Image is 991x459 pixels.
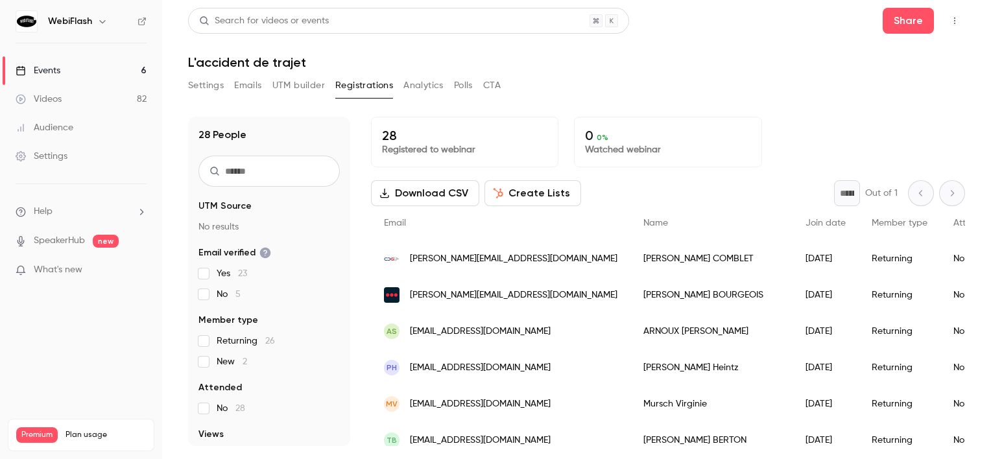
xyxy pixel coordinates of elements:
[483,75,501,96] button: CTA
[865,187,898,200] p: Out of 1
[859,349,940,386] div: Returning
[484,180,581,206] button: Create Lists
[793,313,859,349] div: [DATE]
[198,381,242,394] span: Attended
[793,349,859,386] div: [DATE]
[585,143,750,156] p: Watched webinar
[238,269,247,278] span: 23
[335,75,393,96] button: Registrations
[859,277,940,313] div: Returning
[410,434,551,447] span: [EMAIL_ADDRESS][DOMAIN_NAME]
[198,127,246,143] h1: 28 People
[384,287,400,303] img: securitas.fr
[793,277,859,313] div: [DATE]
[272,75,325,96] button: UTM builder
[793,422,859,458] div: [DATE]
[16,93,62,106] div: Videos
[386,398,398,410] span: MV
[454,75,473,96] button: Polls
[859,313,940,349] div: Returning
[235,404,245,413] span: 28
[198,246,271,259] span: Email verified
[403,75,444,96] button: Analytics
[234,75,261,96] button: Emails
[630,422,793,458] div: [PERSON_NAME] BERTON
[198,200,252,213] span: UTM Source
[16,150,67,163] div: Settings
[48,15,92,28] h6: WebiFlash
[630,386,793,422] div: Mursch Virginie
[384,218,406,228] span: Email
[410,288,617,302] span: [PERSON_NAME][EMAIL_ADDRESS][DOMAIN_NAME]
[198,428,224,441] span: Views
[235,290,241,299] span: 5
[859,241,940,277] div: Returning
[387,362,397,373] span: PH
[859,386,940,422] div: Returning
[16,121,73,134] div: Audience
[630,277,793,313] div: [PERSON_NAME] BOURGEOIS
[217,267,247,280] span: Yes
[188,75,224,96] button: Settings
[793,386,859,422] div: [DATE]
[387,434,397,446] span: TB
[384,251,400,266] img: cdg36.fr
[597,133,608,142] span: 0 %
[883,8,934,34] button: Share
[93,235,119,248] span: new
[630,241,793,277] div: [PERSON_NAME] COMBLET
[265,336,275,346] span: 26
[34,263,82,277] span: What's new
[217,288,241,301] span: No
[410,397,551,411] span: [EMAIL_ADDRESS][DOMAIN_NAME]
[16,205,147,218] li: help-dropdown-opener
[217,402,245,415] span: No
[872,218,927,228] span: Member type
[585,128,750,143] p: 0
[382,143,547,156] p: Registered to webinar
[643,218,668,228] span: Name
[16,11,37,32] img: WebiFlash
[16,427,58,443] span: Premium
[217,335,275,347] span: Returning
[387,325,397,337] span: AS
[217,355,247,368] span: New
[34,234,85,248] a: SpeakerHub
[630,349,793,386] div: [PERSON_NAME] Heintz
[16,64,60,77] div: Events
[793,241,859,277] div: [DATE]
[131,265,147,276] iframe: Noticeable Trigger
[630,313,793,349] div: ARNOUX [PERSON_NAME]
[806,218,846,228] span: Join date
[188,54,965,70] h1: L'accident de trajet
[382,128,547,143] p: 28
[66,430,146,440] span: Plan usage
[198,314,258,327] span: Member type
[859,422,940,458] div: Returning
[410,252,617,266] span: [PERSON_NAME][EMAIL_ADDRESS][DOMAIN_NAME]
[410,361,551,375] span: [EMAIL_ADDRESS][DOMAIN_NAME]
[410,325,551,338] span: [EMAIL_ADDRESS][DOMAIN_NAME]
[199,14,329,28] div: Search for videos or events
[371,180,479,206] button: Download CSV
[243,357,247,366] span: 2
[198,220,340,233] p: No results
[34,205,53,218] span: Help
